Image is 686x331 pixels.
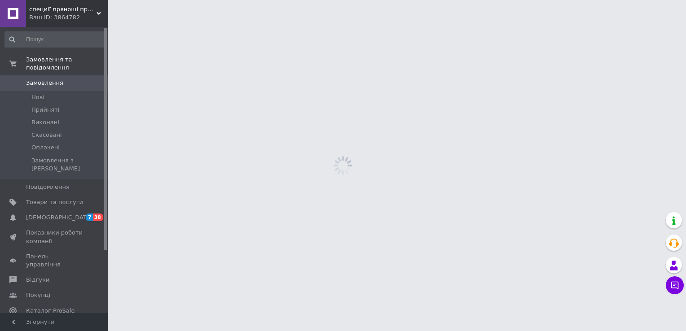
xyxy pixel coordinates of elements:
[26,253,83,269] span: Панель управління
[31,106,59,114] span: Прийняті
[26,307,75,315] span: Каталог ProSale
[26,56,108,72] span: Замовлення та повідомлення
[666,276,684,294] button: Чат з покупцем
[93,213,103,221] span: 38
[26,291,50,299] span: Покупці
[31,157,105,173] span: Замовлення з [PERSON_NAME]
[26,79,63,87] span: Замовлення
[31,93,44,101] span: Нові
[26,198,83,206] span: Товари та послуги
[29,13,108,22] div: Ваш ID: 3864782
[26,276,49,284] span: Відгуки
[31,118,59,126] span: Виконані
[29,5,97,13] span: специії прянощі приправи опт та роздріб
[86,213,93,221] span: 7
[26,183,70,191] span: Повідомлення
[26,213,92,222] span: [DEMOGRAPHIC_DATA]
[31,131,62,139] span: Скасовані
[4,31,106,48] input: Пошук
[31,144,60,152] span: Оплачені
[26,229,83,245] span: Показники роботи компанії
